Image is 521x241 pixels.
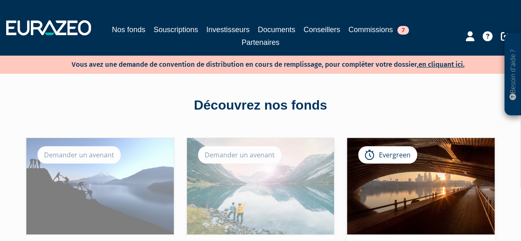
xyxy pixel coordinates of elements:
[154,24,198,35] a: Souscriptions
[6,20,91,35] img: 1732889491-logotype_eurazeo_blanc_rvb.png
[206,24,250,35] a: Investisseurs
[304,24,340,35] a: Conseillers
[397,26,409,35] span: 7
[48,58,465,70] p: Vous avez une demande de convention de distribution en cours de remplissage, pour compléter votre...
[187,138,334,234] img: Eurazeo Secondary Feeder Fund V
[26,96,495,115] div: Découvrez nos fonds
[112,24,145,37] a: Nos fonds
[37,146,121,164] div: Demander un avenant
[347,138,495,234] img: Eurazeo Private Value Europe 3
[198,146,281,164] div: Demander un avenant
[241,37,279,48] a: Partenaires
[508,37,518,112] p: Besoin d'aide ?
[358,146,417,164] div: Evergreen
[418,60,465,69] a: en cliquant ici.
[258,24,295,35] a: Documents
[348,24,409,35] a: Commissions7
[26,138,174,234] img: Eurazeo Entrepreneurs Club 3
